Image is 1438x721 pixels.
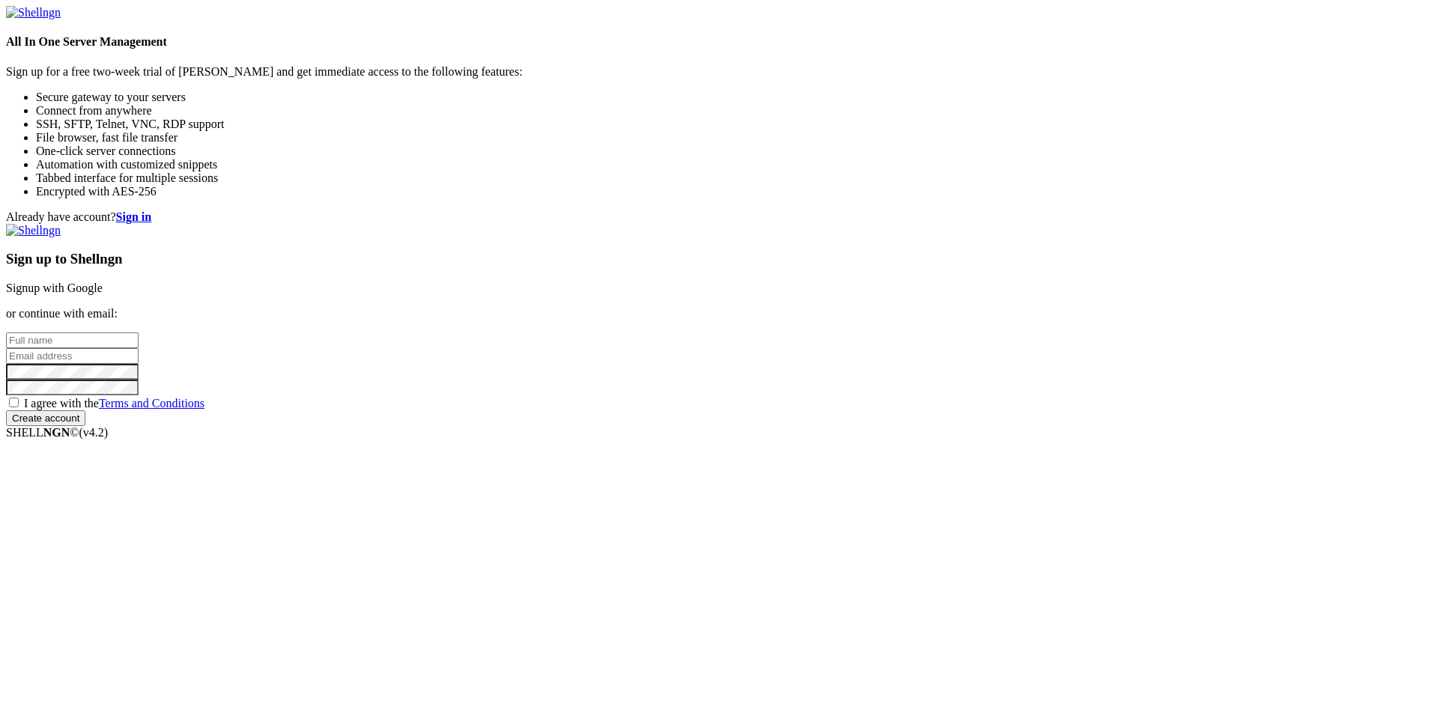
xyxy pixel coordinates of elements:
h3: Sign up to Shellngn [6,251,1432,267]
h4: All In One Server Management [6,35,1432,49]
span: I agree with the [24,397,204,410]
li: SSH, SFTP, Telnet, VNC, RDP support [36,118,1432,131]
img: Shellngn [6,6,61,19]
img: Shellngn [6,224,61,237]
li: Automation with customized snippets [36,158,1432,171]
li: Connect from anywhere [36,104,1432,118]
li: Encrypted with AES-256 [36,185,1432,198]
div: Already have account? [6,210,1432,224]
input: Create account [6,410,85,426]
li: One-click server connections [36,144,1432,158]
input: Email address [6,348,139,364]
a: Signup with Google [6,282,103,294]
input: Full name [6,332,139,348]
li: Secure gateway to your servers [36,91,1432,104]
li: File browser, fast file transfer [36,131,1432,144]
li: Tabbed interface for multiple sessions [36,171,1432,185]
a: Terms and Conditions [99,397,204,410]
p: or continue with email: [6,307,1432,320]
span: 4.2.0 [79,426,109,439]
b: NGN [43,426,70,439]
span: SHELL © [6,426,108,439]
a: Sign in [116,210,152,223]
p: Sign up for a free two-week trial of [PERSON_NAME] and get immediate access to the following feat... [6,65,1432,79]
input: I agree with theTerms and Conditions [9,398,19,407]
